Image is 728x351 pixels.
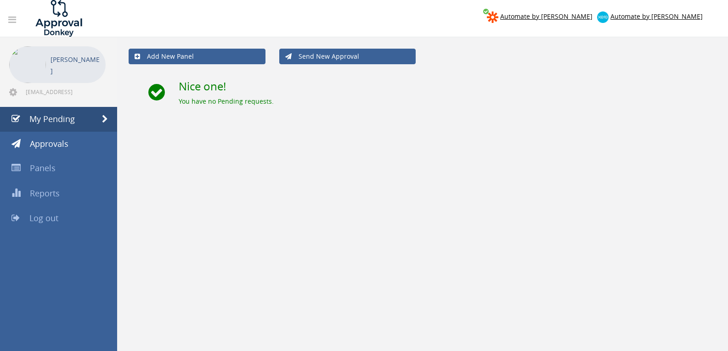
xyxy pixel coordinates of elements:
span: Panels [30,162,56,173]
a: Add New Panel [129,49,265,64]
h2: Nice one! [179,80,717,92]
div: You have no Pending requests. [179,97,717,106]
img: zapier-logomark.png [487,11,498,23]
span: Log out [29,212,58,223]
span: [EMAIL_ADDRESS][DOMAIN_NAME] [26,88,104,95]
span: My Pending [29,113,75,124]
span: Automate by [PERSON_NAME] [610,12,703,21]
span: Approvals [30,138,68,149]
img: xero-logo.png [597,11,609,23]
span: Reports [30,188,60,199]
a: Send New Approval [279,49,416,64]
p: [PERSON_NAME] [51,54,101,77]
span: Automate by [PERSON_NAME] [500,12,593,21]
